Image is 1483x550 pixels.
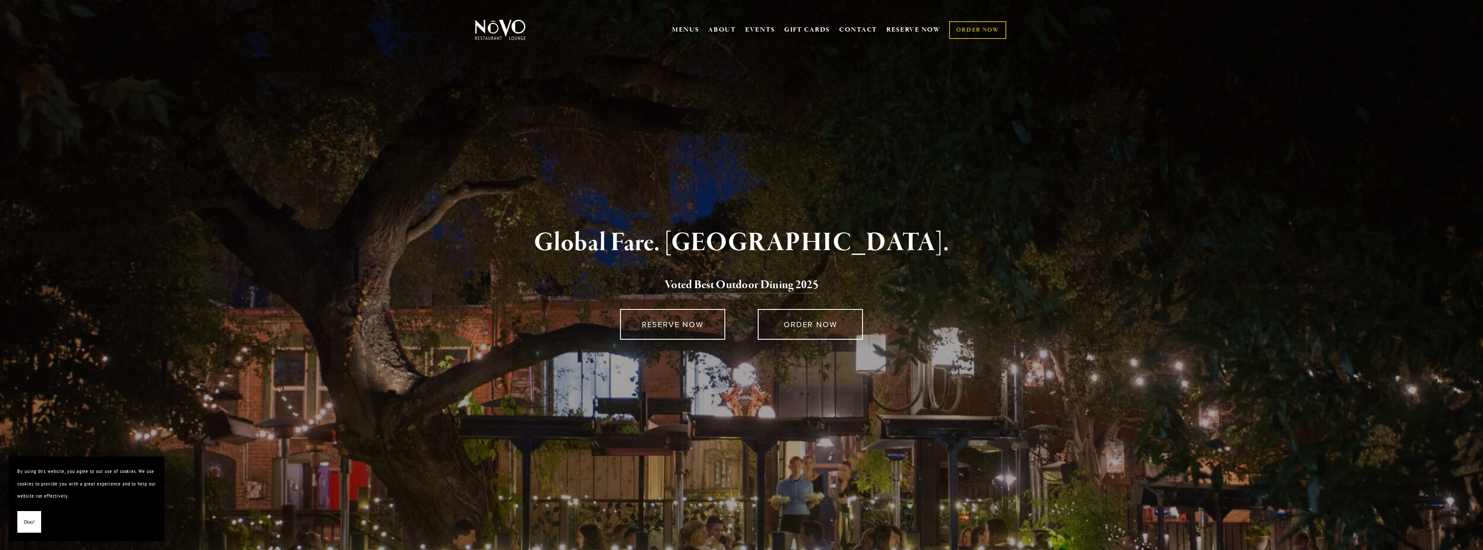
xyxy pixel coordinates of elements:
a: RESERVE NOW [620,309,725,340]
img: Novo Restaurant &amp; Lounge [473,19,527,41]
a: GIFT CARDS [784,22,830,38]
a: ORDER NOW [949,21,1006,39]
a: MENUS [672,26,699,34]
p: By using this website, you agree to our use of cookies. We use cookies to provide you with a grea... [17,465,156,502]
strong: Global Fare. [GEOGRAPHIC_DATA]. [534,226,949,259]
a: RESERVE NOW [886,22,941,38]
a: CONTACT [839,22,877,38]
a: ABOUT [708,26,736,34]
span: Okay! [24,516,35,528]
a: Voted Best Outdoor Dining 202 [665,277,813,294]
button: Okay! [17,511,41,533]
h2: 5 [489,276,994,294]
a: ORDER NOW [758,309,863,340]
a: EVENTS [745,26,775,34]
section: Cookie banner [9,457,165,541]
